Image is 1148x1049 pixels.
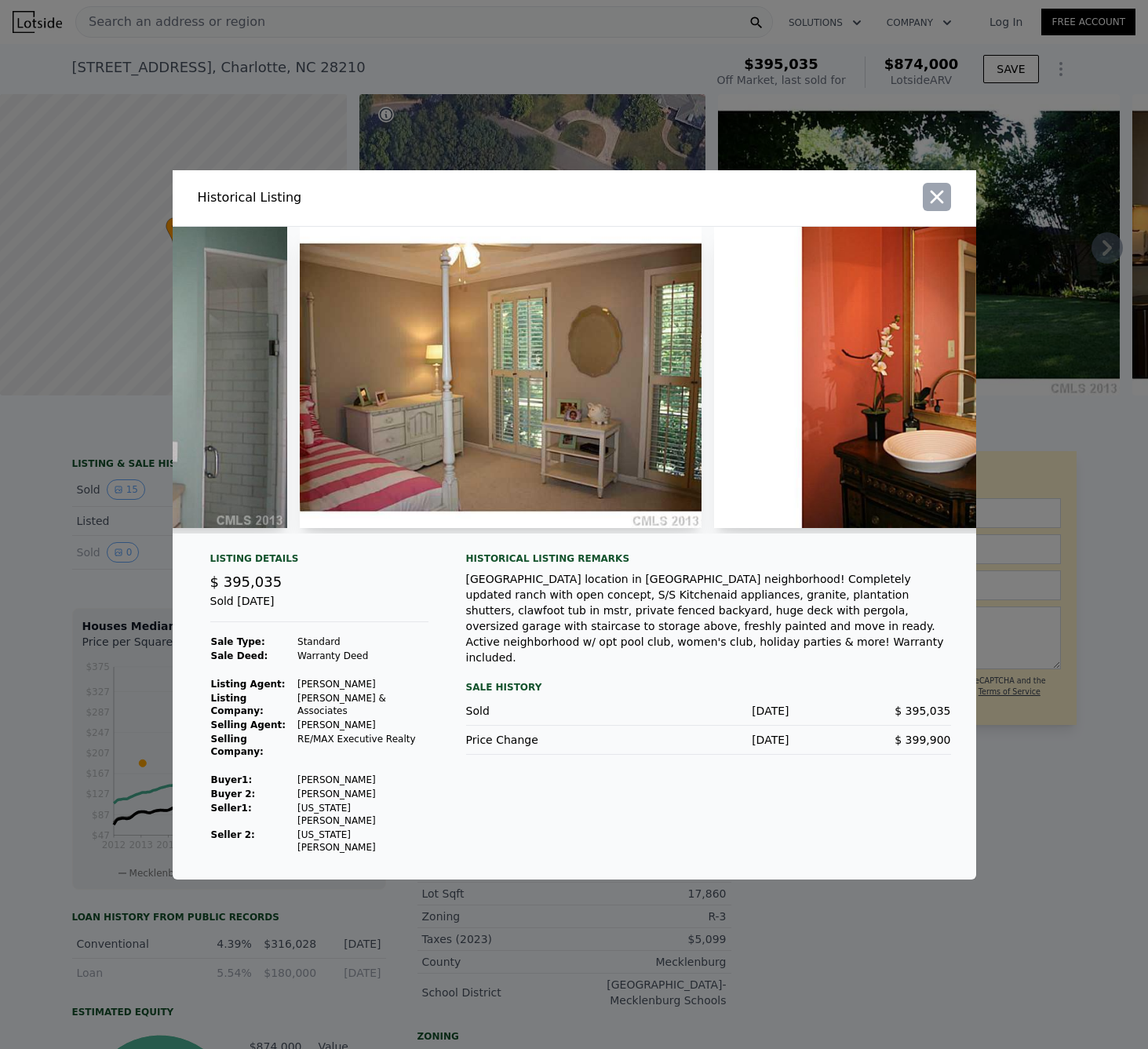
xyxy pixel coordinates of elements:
td: Warranty Deed [297,649,428,663]
div: [DATE] [628,703,789,719]
td: RE/MAX Executive Realty [297,732,428,759]
td: [PERSON_NAME] [297,718,428,732]
strong: Buyer 2: [211,789,256,799]
strong: Listing Company: [211,693,264,716]
div: Price Change [466,732,628,748]
strong: Sale Type: [211,636,265,647]
div: [DATE] [628,732,789,748]
td: Standard [297,635,428,649]
div: Sold [466,703,628,719]
td: [PERSON_NAME] [297,677,428,691]
div: Sale History [466,678,951,697]
strong: Selling Agent: [211,719,286,730]
td: [PERSON_NAME] & Associates [297,691,428,718]
img: Property Img [300,227,702,528]
strong: Seller 1 : [211,803,252,814]
td: [PERSON_NAME] [297,773,428,787]
span: $ 399,900 [895,734,950,746]
span: $ 395,035 [895,705,950,717]
strong: Seller 2: [211,829,255,840]
div: Historical Listing remarks [466,552,951,565]
span: $ 395,035 [210,574,282,590]
div: Sold [DATE] [210,593,428,622]
strong: Listing Agent: [211,679,286,690]
div: [GEOGRAPHIC_DATA] location in [GEOGRAPHIC_DATA] neighborhood! Completely updated ranch with open ... [466,571,951,665]
td: [US_STATE][PERSON_NAME] [297,828,428,854]
td: [US_STATE][PERSON_NAME] [297,801,428,828]
strong: Buyer 1 : [211,774,253,785]
td: [PERSON_NAME] [297,787,428,801]
div: Historical Listing [198,188,568,207]
strong: Selling Company: [211,734,264,757]
img: Property Img [714,227,1116,528]
div: Listing Details [210,552,428,571]
strong: Sale Deed: [211,650,268,661]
